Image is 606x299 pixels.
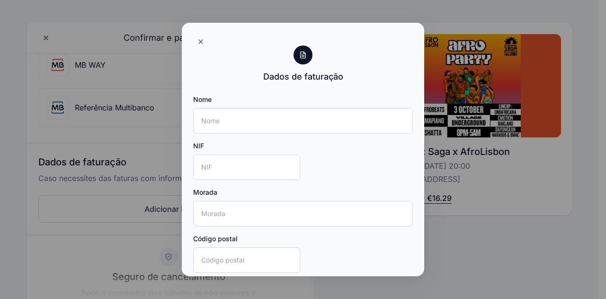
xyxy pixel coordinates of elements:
[193,247,300,273] input: Código postal
[193,108,413,134] input: Nome
[193,234,238,244] label: Código postal
[193,188,217,197] label: Morada
[193,201,413,227] input: Morada
[193,141,204,151] label: NIF
[193,95,212,104] label: Nome
[193,154,300,180] input: NIF
[263,70,343,83] div: Dados de faturação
